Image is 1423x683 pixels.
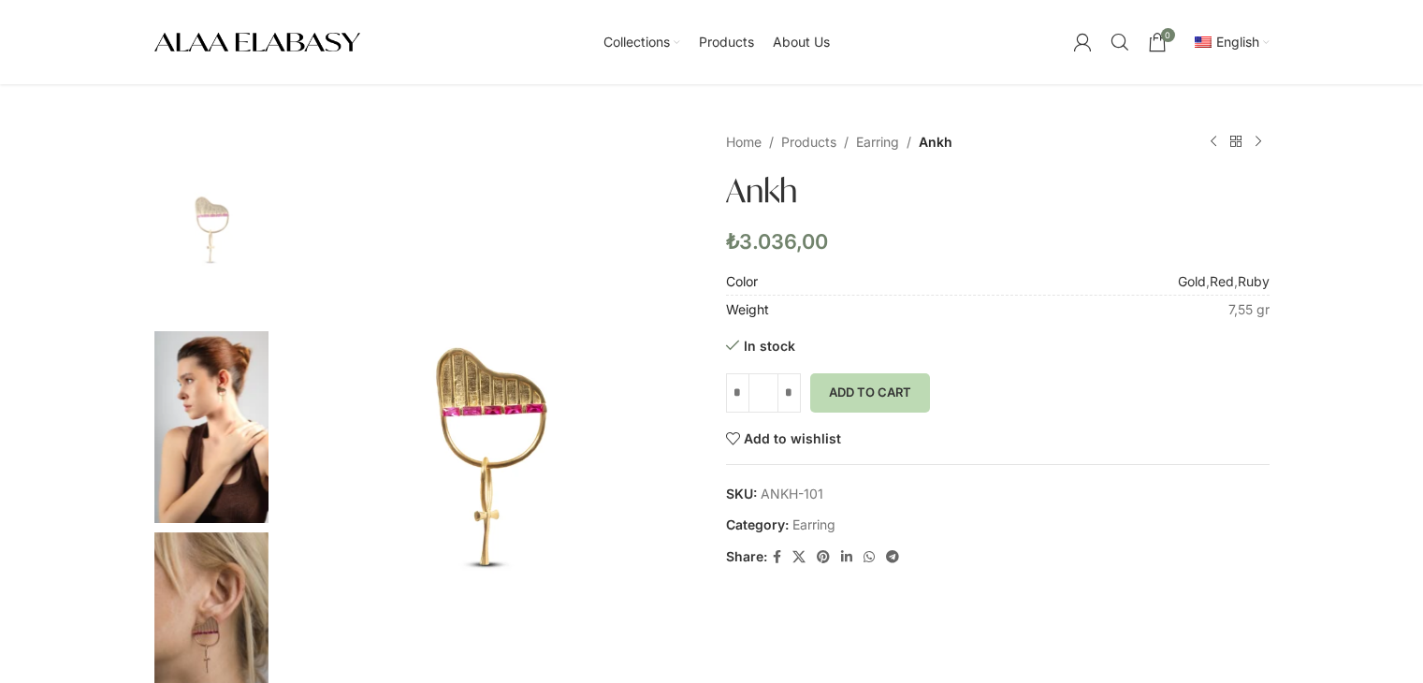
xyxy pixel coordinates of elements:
[1247,131,1270,153] a: Next product
[154,331,269,531] div: 2 / 4
[726,229,739,254] span: ₺
[726,172,1270,211] h1: Ankh
[154,131,269,322] img: Ankh
[154,33,360,49] a: Site logo
[726,131,1183,153] nav: Breadcrumb
[810,373,930,413] button: Add to cart
[1216,34,1259,50] span: English
[726,229,828,254] bdi: 3.036,00
[726,486,757,501] span: SKU:
[1190,23,1270,61] a: en_USEnglish
[1195,36,1212,48] img: English
[767,545,787,570] a: Facebook social link
[858,545,880,570] a: WhatsApp social link
[811,545,835,570] a: Pinterest social link
[781,132,836,153] a: Products
[154,331,269,522] img: Ankh - Image 2
[726,272,758,291] span: Color
[792,516,835,532] a: Earring
[880,545,905,570] a: Telegram social link
[1139,23,1176,61] a: 0
[749,373,777,413] input: Product quantity
[1181,23,1279,61] div: Secondary navigation
[726,300,769,319] span: Weight
[773,34,830,51] span: About Us
[1161,28,1175,42] span: 0
[1101,23,1139,61] a: Search
[726,431,842,445] a: Add to wishlist
[787,545,811,570] a: X social link
[370,23,1064,61] div: Main navigation
[726,272,1270,319] table: Product Details
[1238,273,1270,289] a: Ruby
[1228,300,1270,319] p: 7,55 gr
[1202,131,1225,153] a: Previous product
[919,132,952,153] span: Ankh
[1210,273,1234,289] a: Red
[726,132,762,153] a: Home
[726,546,767,567] span: Share:
[835,545,858,570] a: Linkedin social link
[726,338,1270,355] p: In stock
[744,432,841,445] span: Add to wishlist
[856,132,899,153] a: Earring
[699,23,754,61] a: Products
[603,23,680,61] a: Collections
[773,23,830,61] a: About Us
[1178,272,1270,291] td: , ,
[603,34,670,51] span: Collections
[726,516,789,532] span: Category:
[154,131,269,331] div: 1 / 4
[761,486,823,501] span: ANKH-101
[699,34,754,51] span: Products
[1178,273,1206,289] a: Gold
